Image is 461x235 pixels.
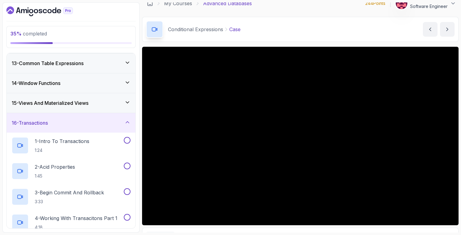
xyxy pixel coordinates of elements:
[12,60,84,67] h3: 13 - Common Table Expressions
[168,26,223,33] p: Conditional Expressions
[7,93,135,113] button: 15-Views And Materialized Views
[35,199,104,205] p: 3:33
[12,214,130,231] button: 4-Working With Transacitons Part 14:18
[35,138,89,145] p: 1 - Intro To Transactions
[142,47,459,225] iframe: To enrich screen reader interactions, please activate Accessibility in Grammarly extension settings
[12,119,48,127] h3: 16 - Transactions
[12,79,60,87] h3: 14 - Window Functions
[147,0,153,6] a: Dashboard
[12,99,88,107] h3: 15 - Views And Materialized Views
[35,173,75,179] p: 1:45
[35,189,104,196] p: 3 - Begin Commit And Rollback
[7,53,135,73] button: 13-Common Table Expressions
[35,215,117,222] p: 4 - Working With Transacitons Part 1
[6,6,87,16] a: Dashboard
[423,22,438,37] button: previous content
[35,147,89,153] p: 1:24
[10,31,47,37] span: completed
[12,163,130,180] button: 2-Acid Properties1:45
[7,113,135,133] button: 16-Transactions
[10,31,22,37] span: 35 %
[35,163,75,171] p: 2 - Acid Properties
[35,224,117,230] p: 4:18
[229,26,241,33] p: Case
[12,188,130,205] button: 3-Begin Commit And Rollback3:33
[365,0,385,6] p: 244 Points
[12,137,130,154] button: 1-Intro To Transactions1:24
[7,73,135,93] button: 14-Window Functions
[410,3,448,9] p: Software Engineer
[440,22,455,37] button: next content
